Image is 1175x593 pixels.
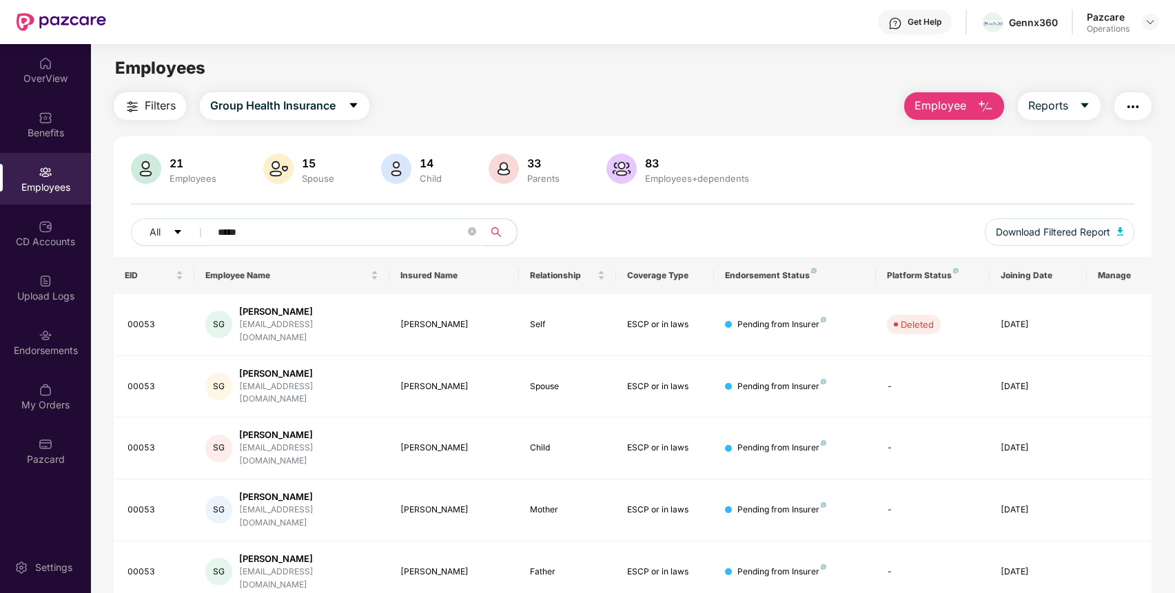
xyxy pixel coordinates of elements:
img: svg+xml;base64,PHN2ZyB4bWxucz0iaHR0cDovL3d3dy53My5vcmcvMjAwMC9zdmciIHhtbG5zOnhsaW5rPSJodHRwOi8vd3... [263,154,294,184]
img: svg+xml;base64,PHN2ZyB4bWxucz0iaHR0cDovL3d3dy53My5vcmcvMjAwMC9zdmciIHhtbG5zOnhsaW5rPSJodHRwOi8vd3... [381,154,411,184]
span: EID [125,270,174,281]
div: SG [205,373,232,400]
div: [DATE] [1001,503,1076,517]
div: [PERSON_NAME] [239,305,378,318]
img: New Pazcare Logo [17,13,106,31]
span: All [150,225,161,240]
span: Reports [1028,97,1068,114]
button: Employee [904,92,1004,120]
button: search [483,218,518,246]
span: close-circle [468,227,476,236]
img: gennx360_logo.png [983,21,1003,26]
div: Spouse [299,173,337,184]
div: Child [530,441,605,455]
span: caret-down [1079,100,1090,112]
div: Platform Status [887,270,979,281]
img: svg+xml;base64,PHN2ZyBpZD0iRHJvcGRvd24tMzJ4MzIiIHhtbG5zPSJodHRwOi8vd3d3LnczLm9yZy8yMDAwL3N2ZyIgd2... [1145,17,1156,28]
button: Reportscaret-down [1018,92,1101,120]
span: Download Filtered Report [996,225,1110,240]
div: 00053 [127,565,184,579]
span: Employees [115,58,205,78]
button: Group Health Insurancecaret-down [200,92,369,120]
img: svg+xml;base64,PHN2ZyB4bWxucz0iaHR0cDovL3d3dy53My5vcmcvMjAwMC9zdmciIHhtbG5zOnhsaW5rPSJodHRwOi8vd3... [489,154,519,184]
div: [DATE] [1001,318,1076,331]
th: EID [114,257,195,294]
div: [EMAIL_ADDRESS][DOMAIN_NAME] [239,441,378,468]
img: svg+xml;base64,PHN2ZyBpZD0iRW5kb3JzZW1lbnRzIiB4bWxucz0iaHR0cDovL3d3dy53My5vcmcvMjAwMC9zdmciIHdpZH... [39,329,52,342]
th: Coverage Type [616,257,713,294]
div: Mother [530,503,605,517]
th: Manage [1087,257,1152,294]
img: svg+xml;base64,PHN2ZyBpZD0iUGF6Y2FyZCIgeG1sbnM9Imh0dHA6Ly93d3cudzMub3JnLzIwMDAvc3ZnIiB3aWR0aD0iMj... [39,437,52,451]
img: svg+xml;base64,PHN2ZyB4bWxucz0iaHR0cDovL3d3dy53My5vcmcvMjAwMC9zdmciIHdpZHRoPSI4IiBoZWlnaHQ9IjgiIH... [821,440,826,446]
div: [PERSON_NAME] [400,441,508,455]
div: Get Help [908,17,941,28]
div: ESCP or in laws [627,441,702,455]
div: [PERSON_NAME] [400,503,508,517]
div: Pending from Insurer [737,380,826,393]
img: svg+xml;base64,PHN2ZyB4bWxucz0iaHR0cDovL3d3dy53My5vcmcvMjAwMC9zdmciIHhtbG5zOnhsaW5rPSJodHRwOi8vd3... [606,154,637,184]
div: Self [530,318,605,331]
div: [PERSON_NAME] [239,367,378,380]
img: svg+xml;base64,PHN2ZyBpZD0iQ0RfQWNjb3VudHMiIGRhdGEtbmFtZT0iQ0QgQWNjb3VudHMiIHhtbG5zPSJodHRwOi8vd3... [39,220,52,233]
div: 21 [167,156,219,170]
div: ESCP or in laws [627,380,702,393]
img: svg+xml;base64,PHN2ZyB4bWxucz0iaHR0cDovL3d3dy53My5vcmcvMjAwMC9zdmciIHdpZHRoPSI4IiBoZWlnaHQ9IjgiIH... [811,268,817,273]
div: ESCP or in laws [627,503,702,517]
div: SG [205,311,232,338]
div: ESCP or in laws [627,565,702,579]
div: [EMAIL_ADDRESS][DOMAIN_NAME] [239,380,378,406]
div: Child [417,173,445,184]
div: Pazcare [1087,10,1130,23]
td: - [876,479,990,541]
th: Insured Name [389,257,519,294]
button: Filters [114,92,186,120]
th: Employee Name [194,257,389,294]
img: svg+xml;base64,PHN2ZyB4bWxucz0iaHR0cDovL3d3dy53My5vcmcvMjAwMC9zdmciIHdpZHRoPSI4IiBoZWlnaHQ9IjgiIH... [821,502,826,508]
div: 14 [417,156,445,170]
span: Group Health Insurance [210,97,336,114]
th: Relationship [519,257,616,294]
button: Allcaret-down [131,218,215,246]
img: svg+xml;base64,PHN2ZyB4bWxucz0iaHR0cDovL3d3dy53My5vcmcvMjAwMC9zdmciIHdpZHRoPSI4IiBoZWlnaHQ9IjgiIH... [953,268,959,273]
img: svg+xml;base64,PHN2ZyB4bWxucz0iaHR0cDovL3d3dy53My5vcmcvMjAwMC9zdmciIHhtbG5zOnhsaW5rPSJodHRwOi8vd3... [131,154,161,184]
div: [PERSON_NAME] [400,318,508,331]
div: Pending from Insurer [737,441,826,455]
div: Settings [31,561,76,574]
span: close-circle [468,226,476,239]
div: [DATE] [1001,380,1076,393]
td: - [876,417,990,479]
div: [EMAIL_ADDRESS][DOMAIN_NAME] [239,565,378,592]
img: svg+xml;base64,PHN2ZyBpZD0iU2V0dGluZy0yMHgyMCIgeG1sbnM9Imh0dHA6Ly93d3cudzMub3JnLzIwMDAvc3ZnIiB3aW... [14,561,28,574]
div: Deleted [901,318,934,331]
img: svg+xml;base64,PHN2ZyBpZD0iTXlfT3JkZXJzIiBkYXRhLW5hbWU9Ik15IE9yZGVycyIgeG1sbnM9Imh0dHA6Ly93d3cudz... [39,383,52,397]
img: svg+xml;base64,PHN2ZyBpZD0iSG9tZSIgeG1sbnM9Imh0dHA6Ly93d3cudzMub3JnLzIwMDAvc3ZnIiB3aWR0aD0iMjAiIG... [39,56,52,70]
div: Operations [1087,23,1130,34]
span: caret-down [348,100,359,112]
img: svg+xml;base64,PHN2ZyBpZD0iQmVuZWZpdHMiIHhtbG5zPSJodHRwOi8vd3d3LnczLm9yZy8yMDAwL3N2ZyIgd2lkdGg9Ij... [39,111,52,125]
div: Spouse [530,380,605,393]
div: Father [530,565,605,579]
div: 33 [524,156,562,170]
div: 00053 [127,380,184,393]
div: Employees [167,173,219,184]
div: Endorsement Status [725,270,865,281]
div: [PERSON_NAME] [239,428,378,441]
div: 00053 [127,318,184,331]
span: caret-down [173,227,183,238]
div: [PERSON_NAME] [400,565,508,579]
div: [DATE] [1001,441,1076,455]
div: Pending from Insurer [737,318,826,331]
button: Download Filtered Report [985,218,1135,246]
div: SG [205,435,232,462]
span: Relationship [530,270,595,281]
img: svg+xml;base64,PHN2ZyBpZD0iVXBsb2FkX0xvZ3MiIGRhdGEtbmFtZT0iVXBsb2FkIExvZ3MiIHhtbG5zPSJodHRwOi8vd3... [39,274,52,288]
div: 00053 [127,503,184,517]
span: search [483,227,510,238]
img: svg+xml;base64,PHN2ZyB4bWxucz0iaHR0cDovL3d3dy53My5vcmcvMjAwMC9zdmciIHhtbG5zOnhsaW5rPSJodHRwOi8vd3... [977,98,994,115]
div: [DATE] [1001,565,1076,579]
div: Parents [524,173,562,184]
div: Gennx360 [1009,16,1058,29]
th: Joining Date [990,257,1087,294]
div: 15 [299,156,337,170]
